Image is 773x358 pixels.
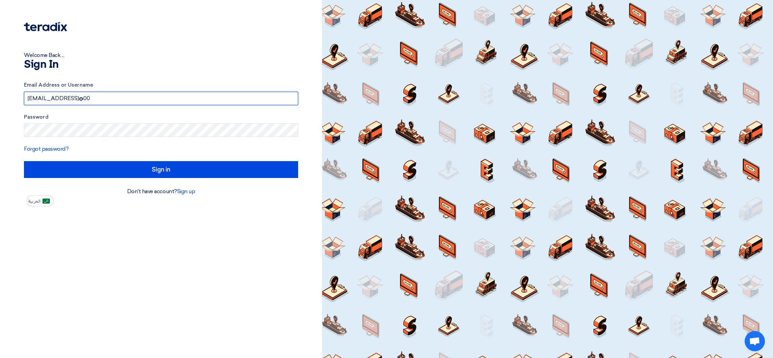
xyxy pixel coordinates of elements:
label: Email Address or Username [24,81,298,89]
label: Password [24,113,298,121]
h1: Sign In [24,59,298,70]
input: Enter your business email or username [24,92,298,105]
div: Open chat [745,331,765,351]
img: Teradix logo [24,22,67,31]
img: ar-AR.png [42,199,50,204]
span: العربية [28,199,40,204]
input: Sign in [24,161,298,178]
a: Forgot password? [24,146,68,152]
div: Welcome Back ... [24,51,298,59]
button: العربية [27,196,54,206]
div: Don't have account? [24,187,298,196]
a: Sign up [177,188,195,195]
